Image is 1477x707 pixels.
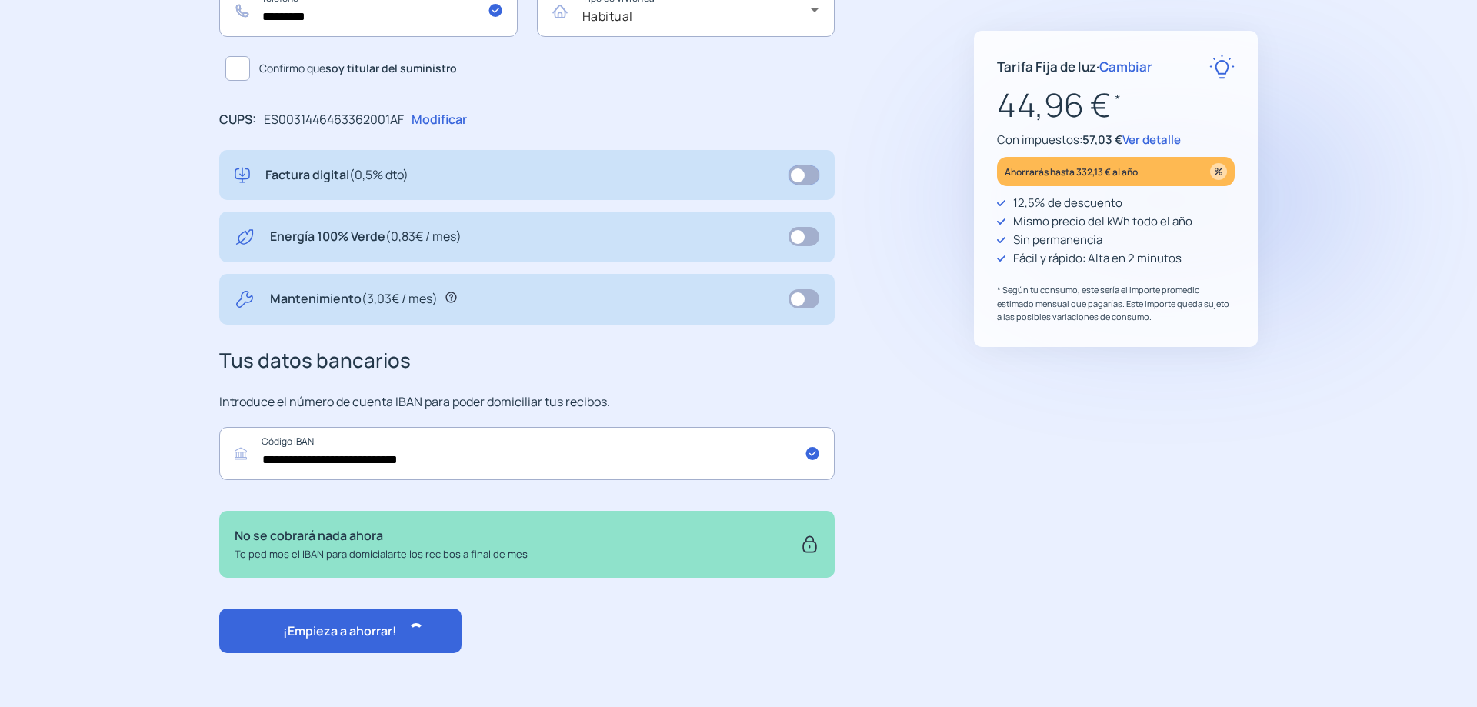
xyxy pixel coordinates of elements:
p: * Según tu consumo, este sería el importe promedio estimado mensual que pagarías. Este importe qu... [997,283,1235,324]
span: (3,03€ / mes) [362,290,438,307]
img: tool.svg [235,289,255,309]
p: Con impuestos: [997,131,1235,149]
p: No se cobrará nada ahora [235,526,528,546]
p: Factura digital [265,165,408,185]
p: Tarifa Fija de luz · [997,56,1152,77]
span: ¡Empieza a ahorrar! [283,622,397,639]
b: soy titular del suministro [325,61,457,75]
span: Cambiar [1099,58,1152,75]
p: Mismo precio del kWh todo el año [1013,212,1192,231]
button: ¡Empieza a ahorrar! [219,609,462,653]
p: Fácil y rápido: Alta en 2 minutos [1013,249,1182,268]
img: rate-E.svg [1209,54,1235,79]
p: CUPS: [219,110,256,130]
span: 57,03 € [1082,132,1122,148]
img: digital-invoice.svg [235,165,250,185]
img: percentage_icon.svg [1210,163,1227,180]
p: Introduce el número de cuenta IBAN para poder domiciliar tus recibos. [219,392,835,412]
p: Modificar [412,110,467,130]
p: 12,5% de descuento [1013,194,1122,212]
p: Mantenimiento [270,289,438,309]
p: Te pedimos el IBAN para domicialarte los recibos a final de mes [235,546,528,562]
img: secure.svg [800,526,819,562]
p: 44,96 € [997,79,1235,131]
span: Confirmo que [259,60,457,77]
span: Ver detalle [1122,132,1181,148]
p: Ahorrarás hasta 332,13 € al año [1005,163,1138,181]
span: Habitual [582,8,633,25]
span: (0,83€ / mes) [385,228,462,245]
p: ES0031446463362001AF [264,110,404,130]
p: Energía 100% Verde [270,227,462,247]
p: Sin permanencia [1013,231,1102,249]
h3: Tus datos bancarios [219,345,835,377]
img: energy-green.svg [235,227,255,247]
span: (0,5% dto) [349,166,408,183]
